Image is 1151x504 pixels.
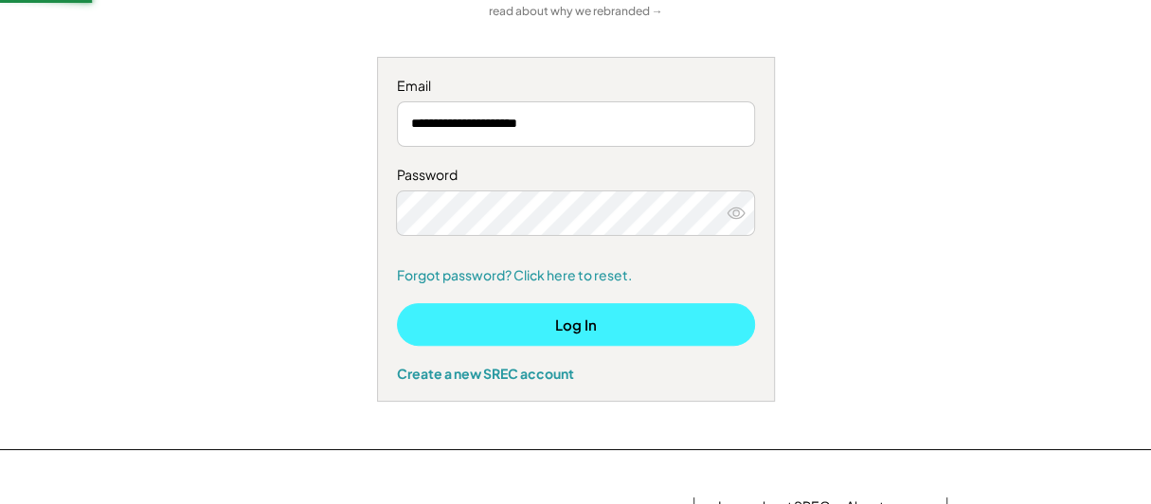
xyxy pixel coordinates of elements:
[489,4,663,20] a: read about why we rebranded →
[397,365,755,382] div: Create a new SREC account
[397,166,755,185] div: Password
[397,303,755,346] button: Log In
[397,266,755,285] a: Forgot password? Click here to reset.
[397,77,755,96] div: Email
